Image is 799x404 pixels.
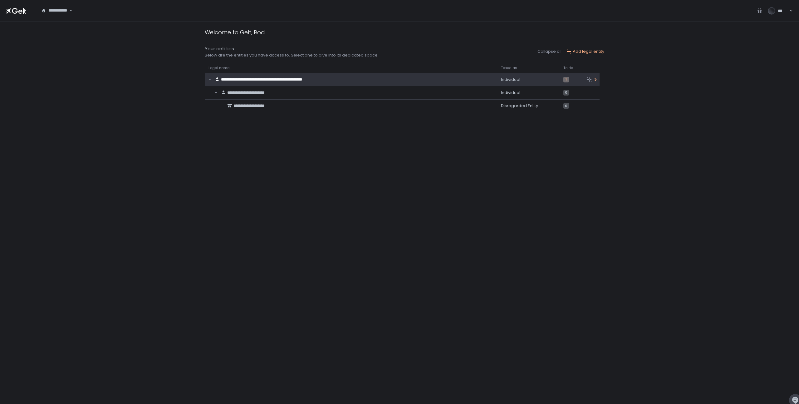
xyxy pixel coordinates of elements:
span: Taxed as [501,66,517,70]
div: Below are the entities you have access to. Select one to dive into its dedicated space. [205,52,379,58]
div: Individual [501,90,556,96]
div: Your entities [205,45,379,52]
span: 1 [563,77,569,82]
div: Disregarded Entity [501,103,556,109]
div: Individual [501,77,556,82]
span: 0 [563,90,569,96]
button: Add legal entity [566,49,604,54]
div: Search for option [37,4,72,17]
span: Legal name [208,66,229,70]
span: 0 [563,103,569,109]
div: Welcome to Gelt, Rod [205,28,265,37]
input: Search for option [68,7,69,14]
button: Collapse all [537,49,561,54]
span: To do [563,66,573,70]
